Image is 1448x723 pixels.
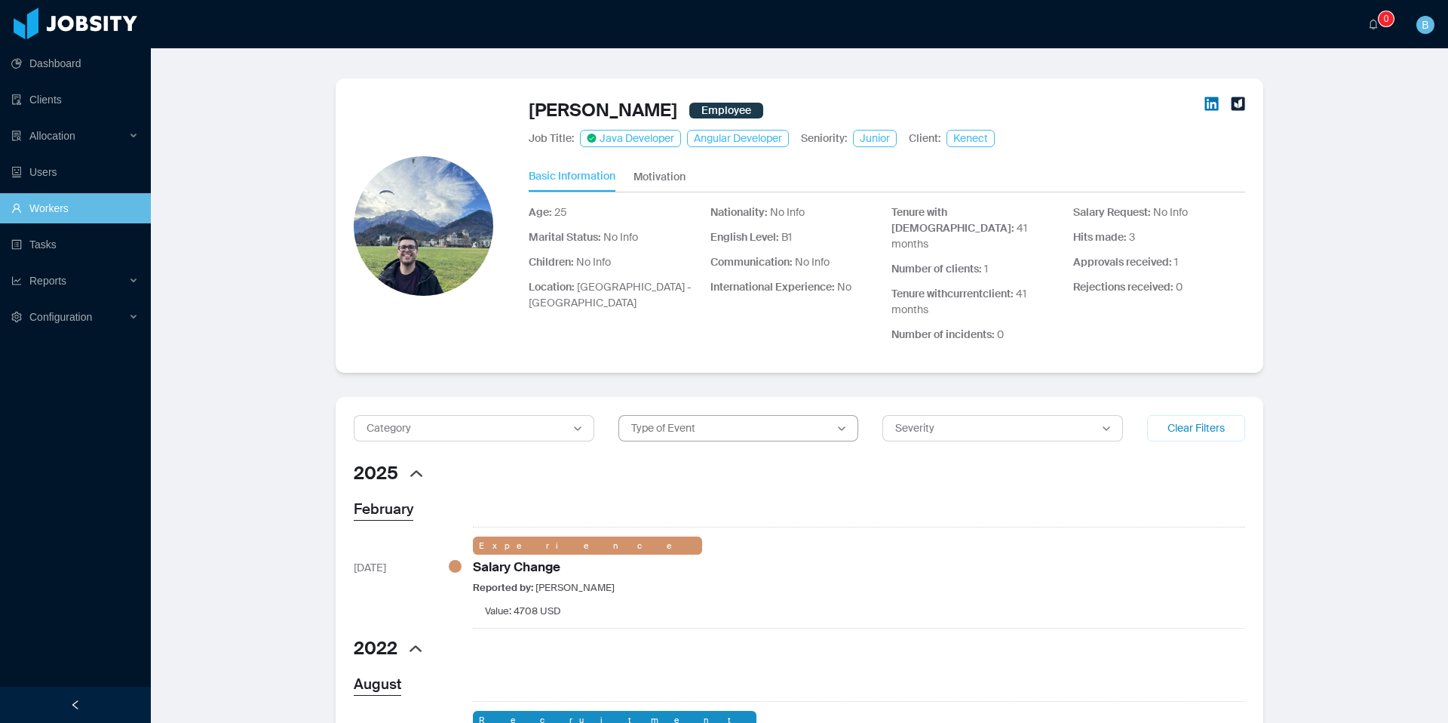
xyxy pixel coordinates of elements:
p: Job Title: [529,131,574,146]
strong: Age: [529,205,552,219]
i: icon: line-chart [11,275,22,286]
p: No Info [529,229,701,245]
strong: Marital Status: [529,230,601,244]
a: JTalent [1231,97,1245,124]
span: 2025 [354,460,398,487]
button: Basic Information [529,162,615,192]
p: 1 [1073,254,1246,270]
p: Client: [909,131,940,146]
strong: Children: [529,255,574,269]
span: Kenect [946,130,995,147]
strong: Location: [529,280,575,294]
div: Value: 4708 USD [473,604,560,619]
p: Seniority: [801,131,847,146]
span: B [1422,16,1428,34]
span: Category [367,421,411,435]
a: LinkedIn [1204,97,1219,124]
span: Angular Developer [687,130,789,147]
div: Salary Change [473,558,560,577]
a: icon: pie-chartDashboard [11,48,139,78]
strong: Tenure with [DEMOGRAPHIC_DATA]: [891,205,1014,235]
span: Employee [689,103,763,118]
strong: Tenure with current client: [891,287,1014,300]
img: linkedin icon [1204,97,1219,111]
a: icon: auditClients [11,85,139,115]
p: No Info [710,254,883,270]
a: icon: userWorkers [11,193,139,223]
a: [PERSON_NAME] [529,97,677,124]
strong: International Experience: [710,280,835,294]
a: icon: profileTasks [11,229,139,260]
div: [DATE] [354,557,437,576]
span: Junior [853,130,897,147]
strong: Approvals received: [1073,255,1172,269]
button: Clear Filters [1147,415,1245,441]
button: 2025 [354,460,428,487]
span: Configuration [29,311,92,323]
p: 25 [529,205,701,220]
i: icon: setting [11,312,22,322]
a: icon: robotUsers [11,157,139,187]
strong: Number of clients: [891,262,982,275]
strong: Nationality: [710,205,768,219]
span: 2022 [354,635,397,662]
button: Motivation [633,162,686,192]
div: Experience [473,537,702,555]
strong: English Level: [710,230,779,244]
span: Java Developer [580,130,681,147]
strong: Rejections received: [1073,280,1173,294]
sup: 0 [1379,11,1394,26]
p: B1 [710,229,883,245]
strong: Hits made: [1073,230,1127,244]
p: 0 [1073,279,1246,295]
div: [PERSON_NAME] [473,580,615,595]
p: [GEOGRAPHIC_DATA] - [GEOGRAPHIC_DATA] [529,279,701,311]
img: jtalent icon [1231,97,1245,111]
p: 41 months [891,205,1064,252]
img: Profile [354,156,493,296]
strong: Reported by: [473,581,533,594]
strong: Communication: [710,255,793,269]
span: Type of Event [631,421,695,435]
i: icon: solution [11,131,22,141]
p: No Info [529,254,701,270]
p: No Info [1073,205,1246,220]
p: 3 [1073,229,1246,245]
h3: August [354,674,1245,696]
p: 1 [891,261,1064,277]
span: Severity [895,421,934,435]
span: Reports [29,275,66,287]
strong: Salary Request: [1073,205,1151,219]
img: check icon [587,134,597,143]
span: Allocation [29,130,75,142]
i: icon: bell [1368,19,1379,29]
p: No [710,279,883,295]
strong: Number of incidents: [891,328,995,341]
button: 2022 [354,635,428,662]
p: No Info [710,205,883,220]
p: 0 [891,327,1064,343]
p: 41 months [891,286,1064,318]
h3: February [354,499,1245,521]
